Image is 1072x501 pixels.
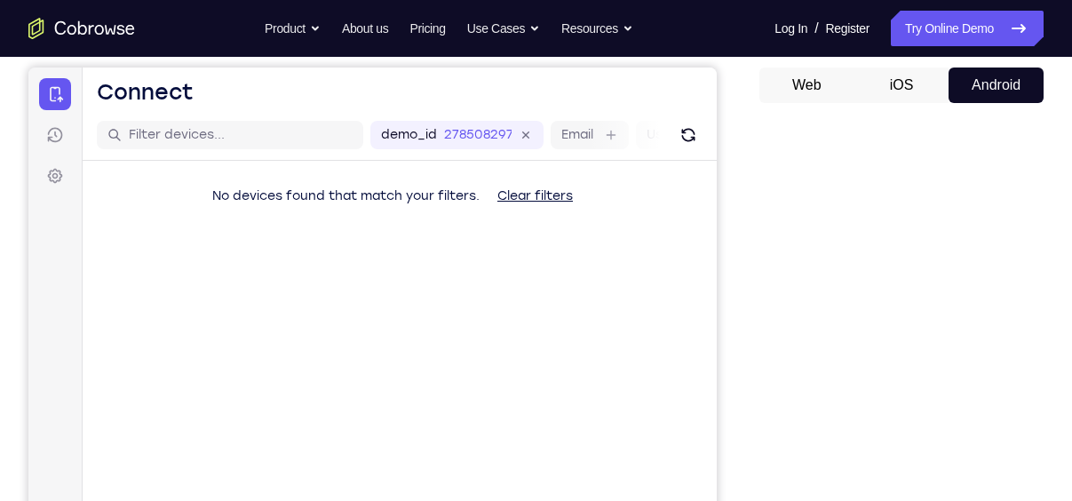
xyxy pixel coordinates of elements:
a: Log In [774,11,807,46]
a: Go to the home page [28,18,135,39]
button: Clear filters [455,111,559,147]
button: Product [265,11,321,46]
button: iOS [854,68,949,103]
button: Android [949,68,1044,103]
button: Use Cases [467,11,540,46]
button: Web [759,68,854,103]
span: No devices found that match your filters. [184,121,451,136]
a: About us [342,11,388,46]
a: Pricing [409,11,445,46]
a: Try Online Demo [891,11,1044,46]
button: Resources [561,11,633,46]
a: Register [826,11,870,46]
span: / [814,18,818,39]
